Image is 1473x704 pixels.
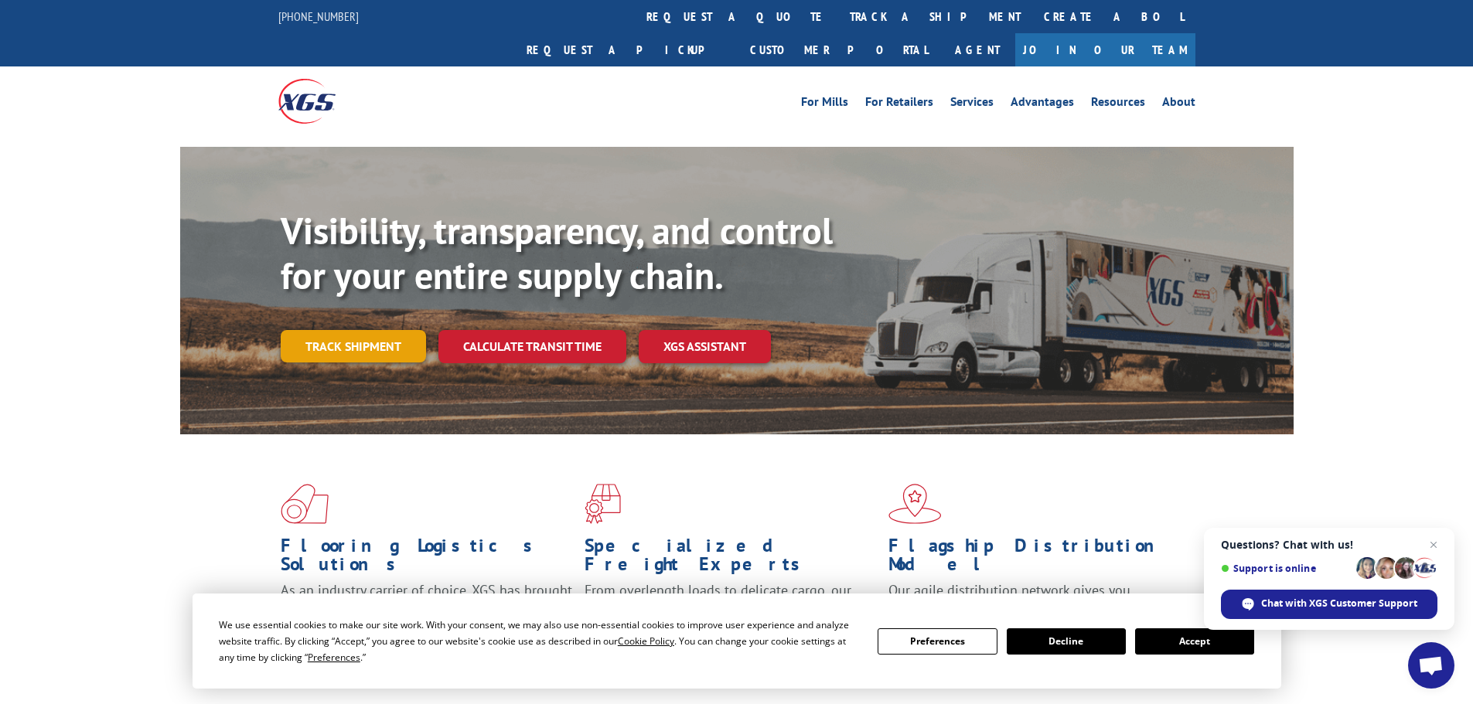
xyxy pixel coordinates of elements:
span: Our agile distribution network gives you nationwide inventory management on demand. [888,581,1173,617]
a: XGS ASSISTANT [639,330,771,363]
h1: Specialized Freight Experts [585,536,877,581]
a: Customer Portal [738,33,939,66]
span: Questions? Chat with us! [1221,539,1437,551]
img: xgs-icon-total-supply-chain-intelligence-red [281,484,329,524]
a: About [1162,96,1195,113]
span: As an industry carrier of choice, XGS has brought innovation and dedication to flooring logistics... [281,581,572,636]
h1: Flooring Logistics Solutions [281,536,573,581]
a: Resources [1091,96,1145,113]
img: xgs-icon-flagship-distribution-model-red [888,484,942,524]
button: Decline [1007,628,1126,655]
span: Chat with XGS Customer Support [1261,597,1417,610]
a: Request a pickup [515,33,738,66]
b: Visibility, transparency, and control for your entire supply chain. [281,206,833,299]
a: Services [950,96,994,113]
div: Cookie Consent Prompt [193,593,1281,689]
span: Cookie Policy [618,634,674,648]
span: Support is online [1221,563,1351,574]
div: Chat with XGS Customer Support [1221,590,1437,619]
p: From overlength loads to delicate cargo, our experienced staff knows the best way to move your fr... [585,581,877,650]
a: For Retailers [865,96,933,113]
a: For Mills [801,96,848,113]
a: [PHONE_NUMBER] [278,9,359,24]
div: Open chat [1408,642,1454,689]
a: Track shipment [281,330,426,362]
div: We use essential cookies to make our site work. With your consent, we may also use non-essential ... [219,617,859,665]
button: Preferences [878,628,997,655]
img: xgs-icon-focused-on-flooring-red [585,484,621,524]
a: Calculate transit time [438,330,626,363]
span: Preferences [308,651,360,664]
a: Join Our Team [1015,33,1195,66]
a: Agent [939,33,1015,66]
button: Accept [1135,628,1254,655]
span: Close chat [1424,536,1443,554]
h1: Flagship Distribution Model [888,536,1181,581]
a: Advantages [1011,96,1074,113]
